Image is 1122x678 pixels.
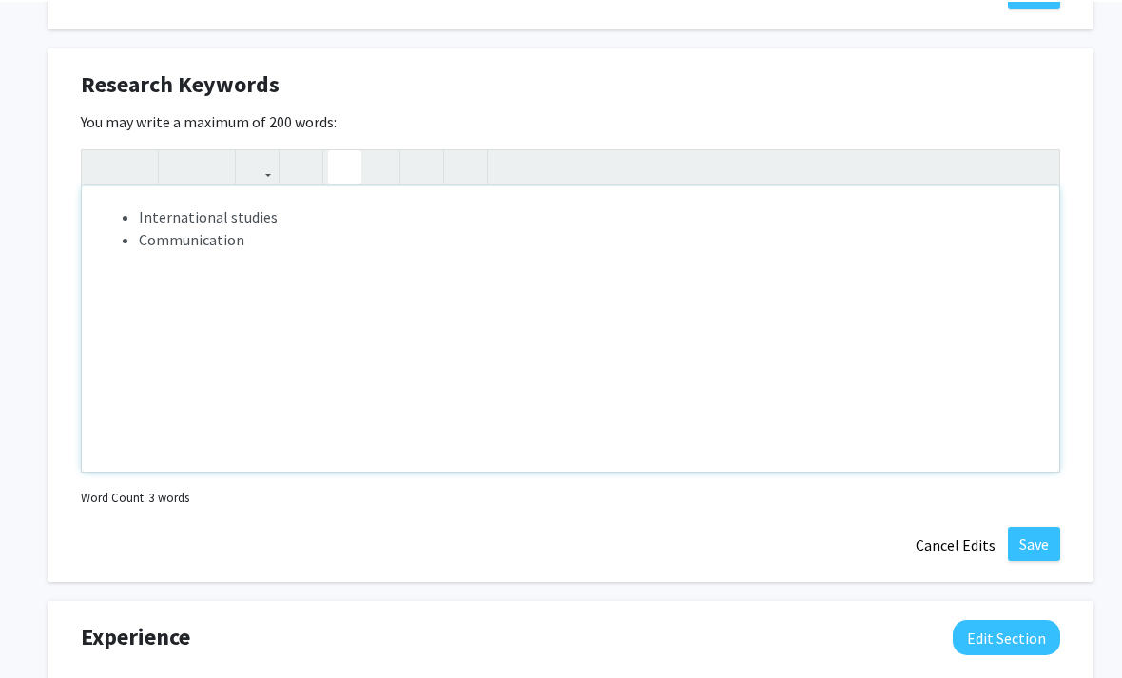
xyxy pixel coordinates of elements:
span: Research Keywords [81,66,280,100]
button: Subscript [197,148,230,182]
div: Note to users with screen readers: Please deactivate our accessibility plugin for this page as it... [82,184,1059,470]
label: You may write a maximum of 200 words: [81,108,337,131]
span: Experience [81,618,190,652]
li: Communication [139,226,1040,249]
button: Ordered list [361,148,395,182]
iframe: Chat [14,592,81,664]
button: Emphasis (Ctrl + I) [120,148,153,182]
button: Remove format [405,148,438,182]
button: Save [1008,525,1060,559]
button: Fullscreen [1021,148,1054,182]
small: Word Count: 3 words [81,487,189,505]
button: Cancel Edits [903,525,1008,561]
button: Link [241,148,274,182]
button: Edit Experience [953,618,1060,653]
button: Unordered list [328,148,361,182]
button: Strong (Ctrl + B) [87,148,120,182]
button: Superscript [164,148,197,182]
li: International studies [139,203,1040,226]
button: Insert horizontal rule [449,148,482,182]
button: Insert Image [284,148,318,182]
